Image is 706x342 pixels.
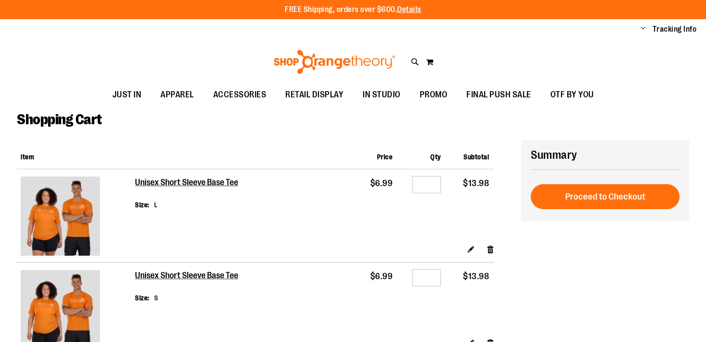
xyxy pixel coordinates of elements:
a: FINAL PUSH SALE [457,84,541,106]
img: Unisex Short Sleeve Base Tee [21,177,100,256]
span: Item [21,153,34,161]
a: PROMO [410,84,457,106]
span: Qty [430,153,441,161]
span: IN STUDIO [363,84,401,106]
button: Proceed to Checkout [531,184,680,209]
span: PROMO [420,84,448,106]
a: OTF BY YOU [541,84,604,106]
span: $13.98 [463,271,489,281]
a: IN STUDIO [353,84,410,106]
dt: Size [135,293,149,303]
a: ACCESSORIES [204,84,276,106]
p: FREE Shipping, orders over $600. [285,4,421,15]
a: Unisex Short Sleeve Base Tee [135,177,239,188]
span: Price [377,153,393,161]
dd: S [154,293,158,303]
a: Tracking Info [653,24,697,35]
a: RETAIL DISPLAY [276,84,353,106]
h2: Summary [531,147,680,163]
img: Shop Orangetheory [272,50,397,74]
span: ACCESSORIES [213,84,267,106]
span: RETAIL DISPLAY [285,84,343,106]
span: Shopping Cart [17,111,102,128]
span: $13.98 [463,178,489,188]
span: $6.99 [370,271,393,281]
dt: Size [135,200,149,210]
a: APPAREL [151,84,204,106]
a: Details [397,5,421,14]
span: $6.99 [370,178,393,188]
button: Account menu [641,24,645,34]
span: APPAREL [160,84,194,106]
span: Subtotal [463,153,489,161]
a: Unisex Short Sleeve Base Tee [135,271,239,281]
span: OTF BY YOU [550,84,594,106]
a: Remove item [487,244,495,254]
span: Proceed to Checkout [565,191,645,202]
dd: L [154,200,158,210]
span: FINAL PUSH SALE [466,84,531,106]
span: JUST IN [112,84,142,106]
a: JUST IN [103,84,151,106]
a: Unisex Short Sleeve Base Tee [21,177,131,258]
